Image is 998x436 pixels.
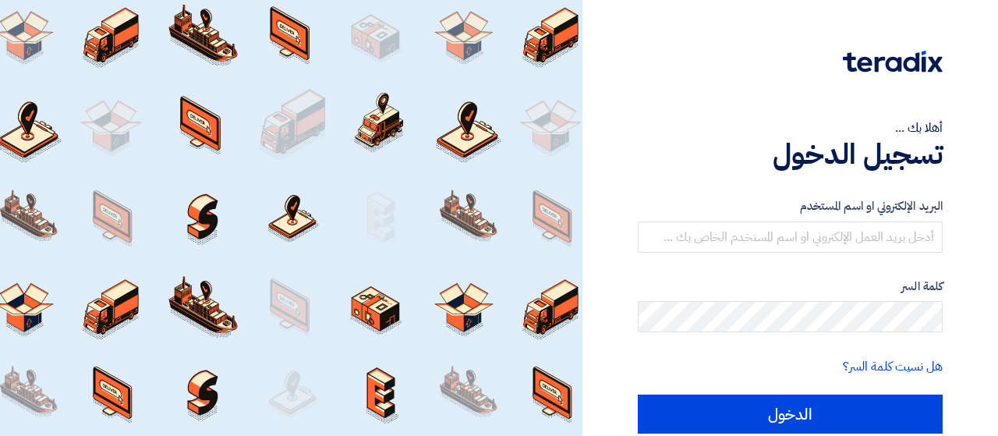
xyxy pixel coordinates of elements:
input: الدخول [638,395,943,434]
a: هل نسيت كلمة السر؟ [843,357,943,376]
input: أدخل بريد العمل الإلكتروني او اسم المستخدم الخاص بك ... [638,222,943,253]
label: كلمة السر [638,278,943,296]
div: أهلا بك ... [638,119,943,137]
img: Teradix logo [843,51,943,73]
label: البريد الإلكتروني او اسم المستخدم [638,197,943,215]
h1: تسجيل الدخول [638,137,943,172]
